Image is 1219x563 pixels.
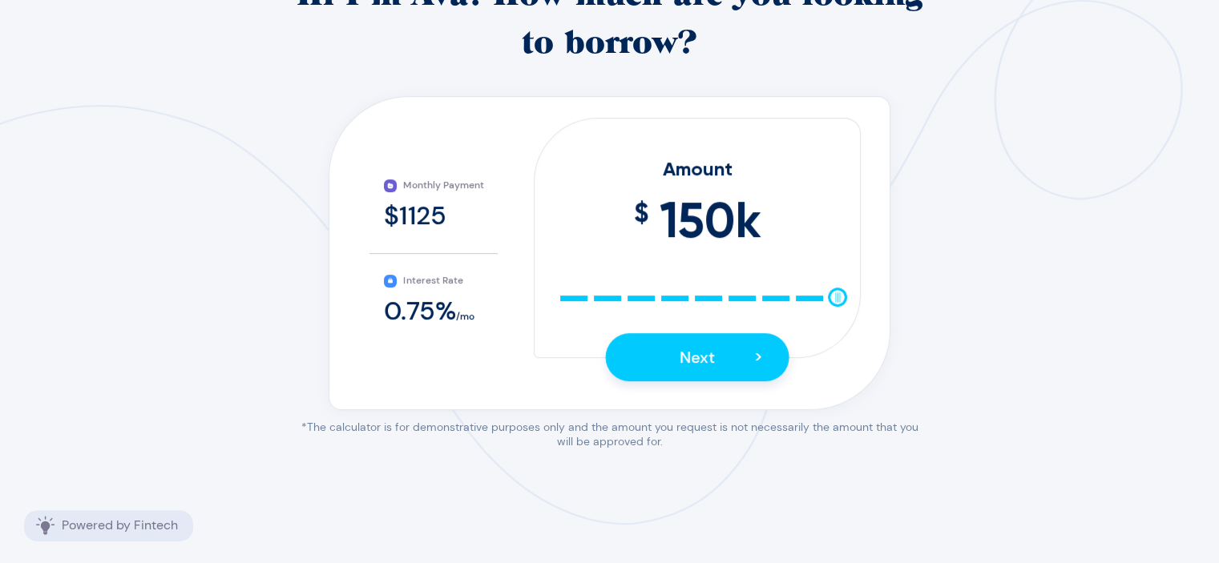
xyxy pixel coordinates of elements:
span: Amount [662,157,732,180]
span: 150 k [659,183,761,257]
p: Powered by Fintech [62,516,178,535]
button: Next> [605,333,789,381]
p: *The calculator is for demonstrative purposes only and the amount you request is not necessarily ... [295,420,924,448]
span: /mo [455,310,474,323]
div: $1125 [384,199,483,232]
span: Monthly Payment [403,179,483,192]
span: Next [680,347,715,368]
span: > [753,344,761,371]
span: Interest Rate [403,275,462,288]
span: $ [633,183,648,257]
span: 0.75 % [384,294,455,328]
